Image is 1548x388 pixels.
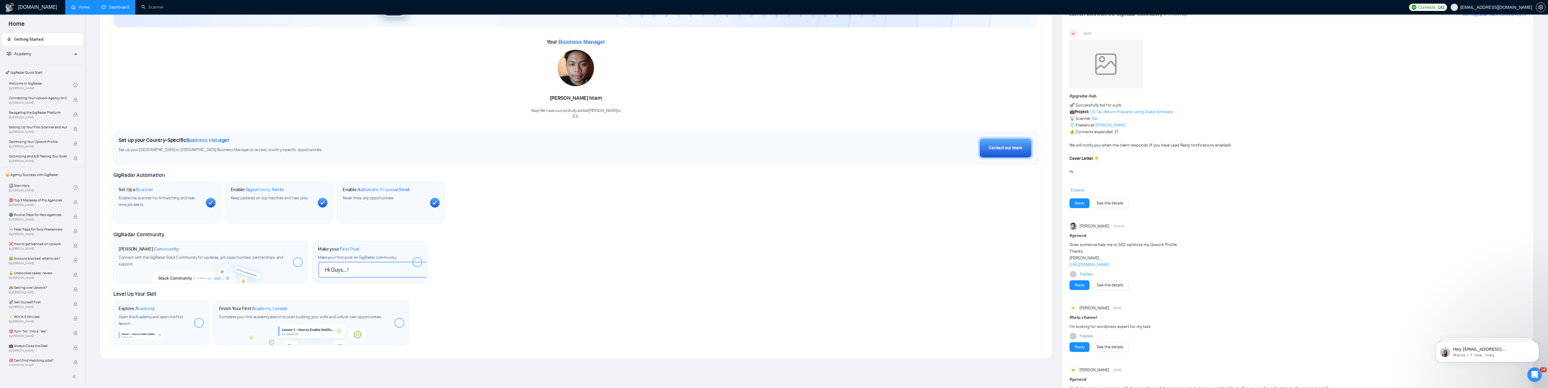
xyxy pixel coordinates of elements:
span: Home [4,19,29,32]
a: 1️⃣ Start HereBy[PERSON_NAME] [9,181,73,194]
span: ❌ How to get banned on Upwork [9,241,67,247]
img: academy-bg.png [243,325,380,345]
a: Reply [1075,282,1084,288]
span: Academy [135,305,155,312]
button: See the details [1092,342,1129,352]
div: I'm looking for wordpress expert for my task [1069,323,1435,330]
img: 1705910854769-WhatsApp%20Image%202024-01-22%20at%2015.46.42.jpeg [558,50,594,86]
span: lock [73,258,78,262]
span: By [PERSON_NAME] [9,334,67,338]
a: 1replies [1080,271,1093,277]
a: dashboardDashboard [102,5,129,10]
span: Enable the scanner for AI matching and real-time job alerts. [119,195,196,207]
span: Your [547,39,605,45]
a: See the details [1097,200,1123,207]
span: check-circle [73,185,78,190]
span: Expand [1071,187,1084,193]
span: Automatic Proposal Send [358,187,409,193]
span: lock [73,141,78,146]
span: Keep updated on top matches and new jobs. [231,195,309,201]
li: Getting Started [2,33,82,46]
span: lock [73,273,78,277]
p: ICS . [531,114,621,120]
a: See the details [1097,282,1123,288]
span: lock [73,229,78,233]
span: Opportunity Alerts [245,187,284,193]
strong: Cover Letter 👇 [1069,156,1099,161]
span: Academy [14,51,31,56]
span: Connect with the GigRadar Slack Community for updates, job opportunities, partnerships, and support. [119,255,283,267]
a: searchScanner [141,5,164,10]
span: 🎯 Turn “No” into a “Yes” [9,328,67,334]
span: lock [73,214,78,219]
span: lock [73,200,78,204]
a: 1replies [1080,333,1093,339]
span: By [PERSON_NAME] [9,363,67,367]
span: Connects: [1418,4,1436,11]
h1: Enable [343,187,409,193]
span: Never miss any opportunities. [343,195,394,201]
a: homeHome [71,5,89,10]
span: By [PERSON_NAME] [9,159,67,163]
button: See the details [1092,198,1129,208]
span: 13 hours ago [1168,12,1188,17]
span: fund-projection-screen [7,52,11,56]
span: Getting Started [14,37,43,42]
span: By [PERSON_NAME] [9,203,67,207]
span: setting [1536,5,1545,10]
a: [URL][DOMAIN_NAME] [1069,262,1109,267]
span: By [PERSON_NAME] [9,305,67,309]
span: By [PERSON_NAME] [9,116,67,119]
span: lock [73,346,78,350]
img: weqQh+iSagEgQAAAABJRU5ErkJggg== [1069,40,1142,88]
button: setting [1536,2,1546,12]
span: lock [73,316,78,321]
span: First Post [340,246,359,252]
span: Optimizing Your Upwork Profile [9,139,67,145]
button: Contact our team [978,137,1033,159]
h1: # gigradar-hub [1069,93,1526,100]
span: lock [73,244,78,248]
span: check-circle [73,83,78,87]
span: By [PERSON_NAME] [9,349,67,353]
span: [DATE] [1113,367,1121,373]
span: [DATE] [1083,31,1092,36]
span: 141 [1438,4,1444,11]
div: [PERSON_NAME] Niam [531,93,621,103]
div: BD [1070,367,1076,373]
span: By [PERSON_NAME] [9,145,67,148]
span: lock [73,287,78,292]
a: US Tax Return Preparer using Drake Software [1090,109,1173,114]
span: Complete your first academy lesson to start building your skills and unlock new opportunities. [219,314,382,319]
span: Business Manager [186,137,230,143]
span: Navigating the GigRadar Platform [9,110,67,116]
span: lock [73,156,78,160]
span: lock [73,127,78,131]
span: 🔓 Unblocked cases: review [9,270,67,276]
img: slackcommunity-bg.png [153,255,269,283]
span: double-left [72,374,78,380]
div: MI [1070,305,1076,312]
img: logo [5,3,15,12]
span: Optimizing and A/B Testing Your Scanner for Better Results [9,153,67,159]
h1: Make your [318,246,359,252]
iframe: Intercom notifications повідомлення [1427,329,1548,372]
span: [PERSON_NAME] [1080,367,1109,373]
span: By [PERSON_NAME] [9,291,67,294]
span: 🎯 Can't find matching jobs? [9,357,67,363]
h1: Finish Your First [219,305,287,312]
span: 10 [1540,367,1547,372]
button: Reply [1069,342,1090,352]
span: Academy Lesson [252,305,287,312]
span: rocket [7,37,11,41]
span: By [PERSON_NAME] [9,247,67,251]
div: Does someone help me to SEO optimize my Upwork Profile. Thanks [PERSON_NAME] [1069,241,1435,268]
a: Welcome to GigRadarBy[PERSON_NAME] [9,79,73,92]
a: Reply [1075,200,1084,207]
span: By [PERSON_NAME] [9,261,67,265]
span: Academy [7,51,31,56]
a: Tax [1092,116,1098,121]
div: 🚀 Successfully bid for a job. 💼 📡 Scanner: 👕 Freelancer: 💰 Connects expended: 21 We will notify y... [1069,102,1435,329]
